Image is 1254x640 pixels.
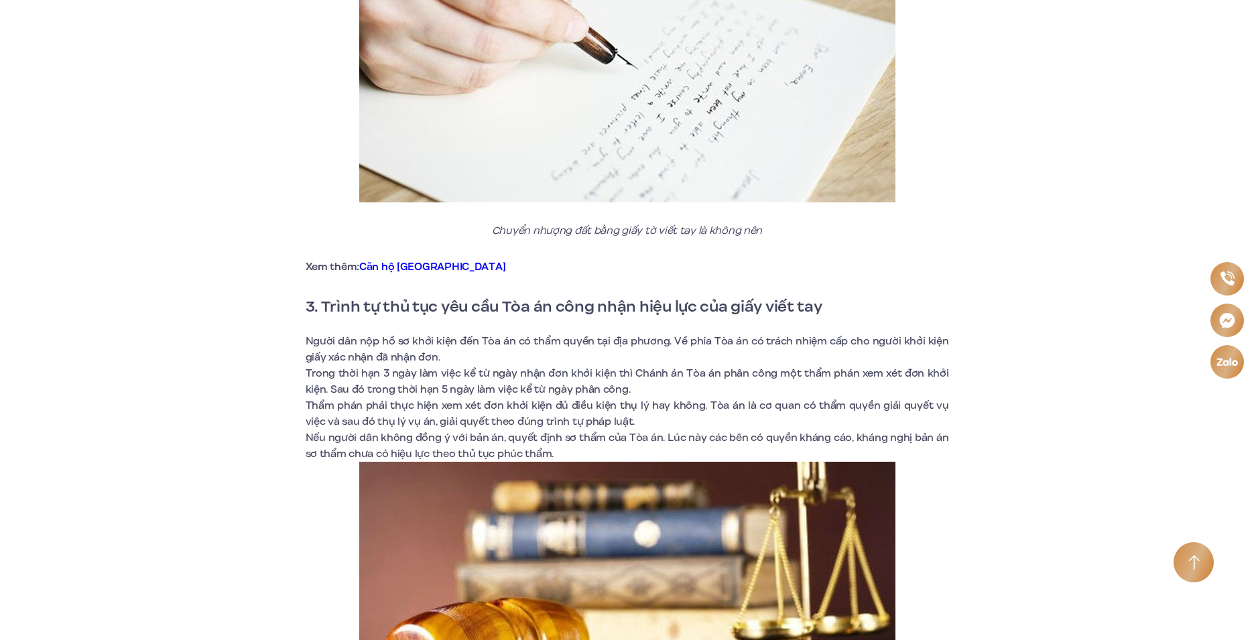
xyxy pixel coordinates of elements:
[306,259,506,274] strong: Xem thêm:
[359,259,505,274] a: Căn hộ [GEOGRAPHIC_DATA]
[306,397,949,430] li: Thẩm phán phải thực hiện xem xét đơn khởi kiện đủ điều kiện thụ lý hay không. Tòa án là cơ quan c...
[1188,555,1200,570] img: Arrow icon
[1220,271,1235,286] img: Phone icon
[306,295,949,319] h2: 3. Trình tự thủ tục yêu cầu Tòa án công nhận hiệu lực của giấy viết tay
[1218,312,1235,328] img: Messenger icon
[492,223,762,238] em: Chuyển nhượng đất bằng giấy tờ viết tay là không nên
[306,365,949,397] li: Trong thời hạn 3 ngày làm việc kể từ ngày nhận đơn khởi kiện thì Chánh án Tòa án phân công một th...
[306,430,949,462] li: Nếu người dân không đồng ý với bản án, quyết định sơ thẩm của Tòa án. Lúc này các bên có quyền kh...
[1216,357,1239,366] img: Zalo icon
[306,333,949,365] li: Người dân nộp hồ sơ khởi kiện đến Tòa án có thẩm quyền tại địa phương. Về phía Tòa án có trách nh...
